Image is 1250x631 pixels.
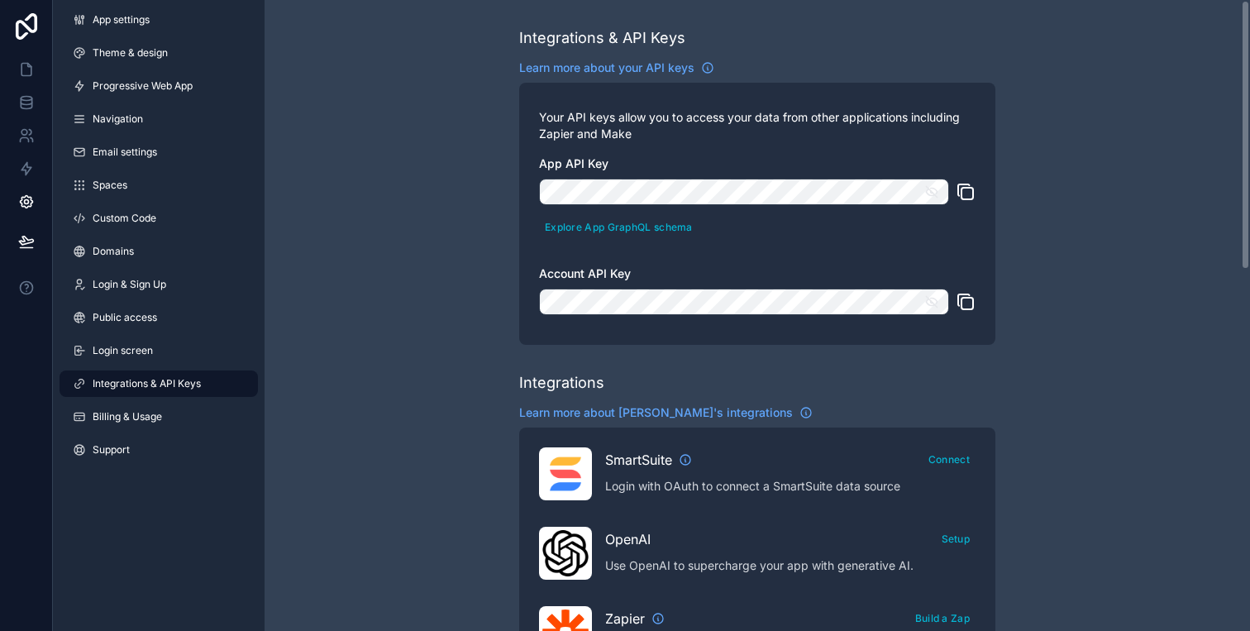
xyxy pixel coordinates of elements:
[923,450,976,466] a: Connect
[93,245,134,258] span: Domains
[93,146,157,159] span: Email settings
[605,609,645,629] span: Zapier
[542,451,589,497] img: SmartSuite
[60,370,258,397] a: Integrations & API Keys
[93,443,130,457] span: Support
[93,79,193,93] span: Progressive Web App
[519,371,604,394] div: Integrations
[93,46,168,60] span: Theme & design
[60,139,258,165] a: Email settings
[93,377,201,390] span: Integrations & API Keys
[539,266,631,280] span: Account API Key
[519,60,714,76] a: Learn more about your API keys
[519,26,685,50] div: Integrations & API Keys
[923,447,976,471] button: Connect
[605,529,651,549] span: OpenAI
[93,311,157,324] span: Public access
[93,410,162,423] span: Billing & Usage
[605,478,976,495] p: Login with OAuth to connect a SmartSuite data source
[519,60,694,76] span: Learn more about your API keys
[93,112,143,126] span: Navigation
[519,404,813,421] a: Learn more about [PERSON_NAME]'s integrations
[60,404,258,430] a: Billing & Usage
[60,7,258,33] a: App settings
[909,609,976,625] a: Build a Zap
[93,344,153,357] span: Login screen
[93,13,150,26] span: App settings
[60,106,258,132] a: Navigation
[539,109,976,142] p: Your API keys allow you to access your data from other applications including Zapier and Make
[93,278,166,291] span: Login & Sign Up
[936,529,976,546] a: Setup
[93,179,127,192] span: Spaces
[605,557,976,574] p: Use OpenAI to supercharge your app with generative AI.
[936,527,976,551] button: Setup
[93,212,156,225] span: Custom Code
[60,271,258,298] a: Login & Sign Up
[539,156,608,170] span: App API Key
[539,218,699,234] a: Explore App GraphQL schema
[539,215,699,239] button: Explore App GraphQL schema
[60,238,258,265] a: Domains
[60,304,258,331] a: Public access
[60,73,258,99] a: Progressive Web App
[60,437,258,463] a: Support
[60,172,258,198] a: Spaces
[60,337,258,364] a: Login screen
[60,205,258,232] a: Custom Code
[519,404,793,421] span: Learn more about [PERSON_NAME]'s integrations
[605,450,672,470] span: SmartSuite
[60,40,258,66] a: Theme & design
[909,606,976,630] button: Build a Zap
[542,530,589,576] img: OpenAI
